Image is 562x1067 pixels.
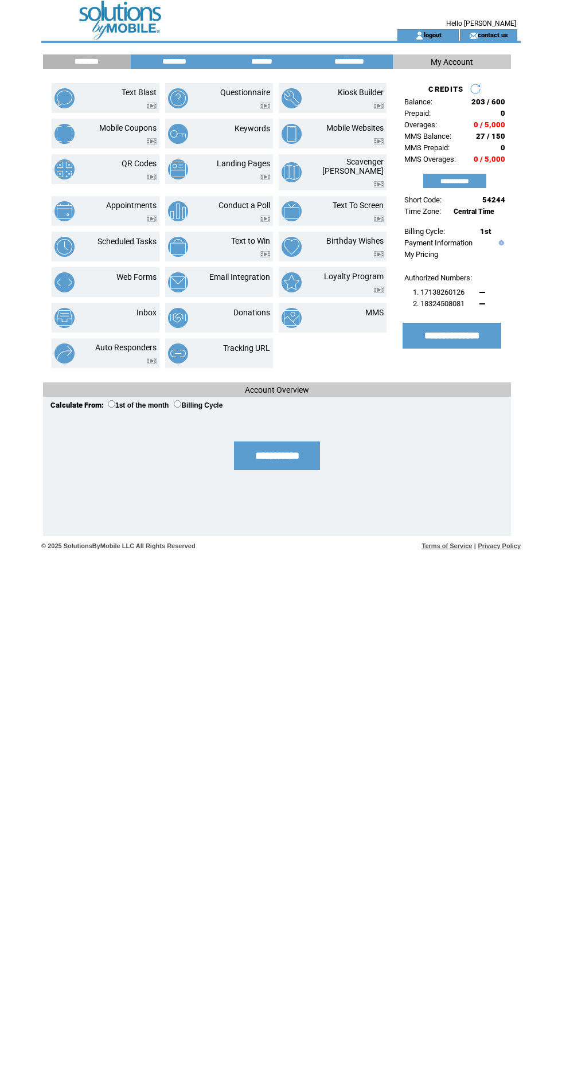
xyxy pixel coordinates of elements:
span: | [474,542,476,549]
img: landing-pages.png [168,159,188,179]
img: keywords.png [168,124,188,144]
a: Scavenger [PERSON_NAME] [322,157,384,175]
img: tracking-url.png [168,343,188,364]
span: 1st [480,227,491,236]
a: Donations [233,308,270,317]
span: 1. 17138260126 [413,288,465,296]
a: contact us [478,31,508,38]
input: Billing Cycle [174,400,181,408]
img: web-forms.png [54,272,75,292]
img: contact_us_icon.gif [469,31,478,40]
img: video.png [147,358,157,364]
span: My Account [431,57,473,67]
a: Questionnaire [220,88,270,97]
span: 2. 18324508081 [413,299,465,308]
a: Mobile Coupons [99,123,157,132]
span: CREDITS [428,85,463,93]
span: 0 [501,109,505,118]
img: conduct-a-poll.png [168,201,188,221]
a: Kiosk Builder [338,88,384,97]
span: Balance: [404,97,432,106]
a: Conduct a Poll [218,201,270,210]
img: video.png [374,251,384,257]
a: Landing Pages [217,159,270,168]
span: Central Time [454,208,494,216]
img: mobile-websites.png [282,124,302,144]
a: logout [424,31,442,38]
span: © 2025 SolutionsByMobile LLC All Rights Reserved [41,542,196,549]
span: 0 / 5,000 [474,120,505,129]
a: MMS [365,308,384,317]
a: Terms of Service [422,542,473,549]
span: Prepaid: [404,109,431,118]
a: Privacy Policy [478,542,521,549]
img: help.gif [496,240,504,245]
a: Text To Screen [333,201,384,210]
span: Time Zone: [404,207,441,216]
span: 54244 [482,196,505,204]
a: Tracking URL [223,343,270,353]
img: text-to-screen.png [282,201,302,221]
a: Loyalty Program [324,272,384,281]
span: Calculate From: [50,401,104,409]
img: video.png [147,138,157,144]
img: kiosk-builder.png [282,88,302,108]
img: account_icon.gif [415,31,424,40]
img: loyalty-program.png [282,272,302,292]
a: Email Integration [209,272,270,282]
img: auto-responders.png [54,343,75,364]
img: video.png [260,251,270,257]
img: video.png [147,216,157,222]
img: text-to-win.png [168,237,188,257]
img: video.png [260,103,270,109]
img: video.png [374,216,384,222]
img: scheduled-tasks.png [54,237,75,257]
img: mms.png [282,308,302,328]
a: Inbox [136,308,157,317]
a: Payment Information [404,239,473,247]
img: video.png [374,103,384,109]
img: donations.png [168,308,188,328]
input: 1st of the month [108,400,115,408]
img: scavenger-hunt.png [282,162,302,182]
img: appointments.png [54,201,75,221]
a: Scheduled Tasks [97,237,157,246]
img: text-blast.png [54,88,75,108]
img: qr-codes.png [54,159,75,179]
label: 1st of the month [108,401,169,409]
img: video.png [374,287,384,293]
img: inbox.png [54,308,75,328]
img: video.png [260,174,270,180]
img: questionnaire.png [168,88,188,108]
a: QR Codes [122,159,157,168]
a: Appointments [106,201,157,210]
a: My Pricing [404,250,438,259]
span: Hello [PERSON_NAME] [446,19,516,28]
span: Billing Cycle: [404,227,445,236]
a: Mobile Websites [326,123,384,132]
img: birthday-wishes.png [282,237,302,257]
img: email-integration.png [168,272,188,292]
span: Short Code: [404,196,442,204]
a: Web Forms [116,272,157,282]
span: 203 / 600 [471,97,505,106]
img: video.png [147,174,157,180]
span: Authorized Numbers: [404,273,472,282]
img: mobile-coupons.png [54,124,75,144]
a: Auto Responders [95,343,157,352]
img: video.png [260,216,270,222]
span: 27 / 150 [476,132,505,140]
span: 0 / 5,000 [474,155,505,163]
span: MMS Balance: [404,132,451,140]
span: 0 [501,143,505,152]
a: Text Blast [122,88,157,97]
img: video.png [374,138,384,144]
a: Birthday Wishes [326,236,384,245]
label: Billing Cycle [174,401,223,409]
span: Account Overview [245,385,309,394]
a: Text to Win [231,236,270,245]
span: MMS Prepaid: [404,143,450,152]
span: MMS Overages: [404,155,456,163]
span: Overages: [404,120,437,129]
img: video.png [147,103,157,109]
